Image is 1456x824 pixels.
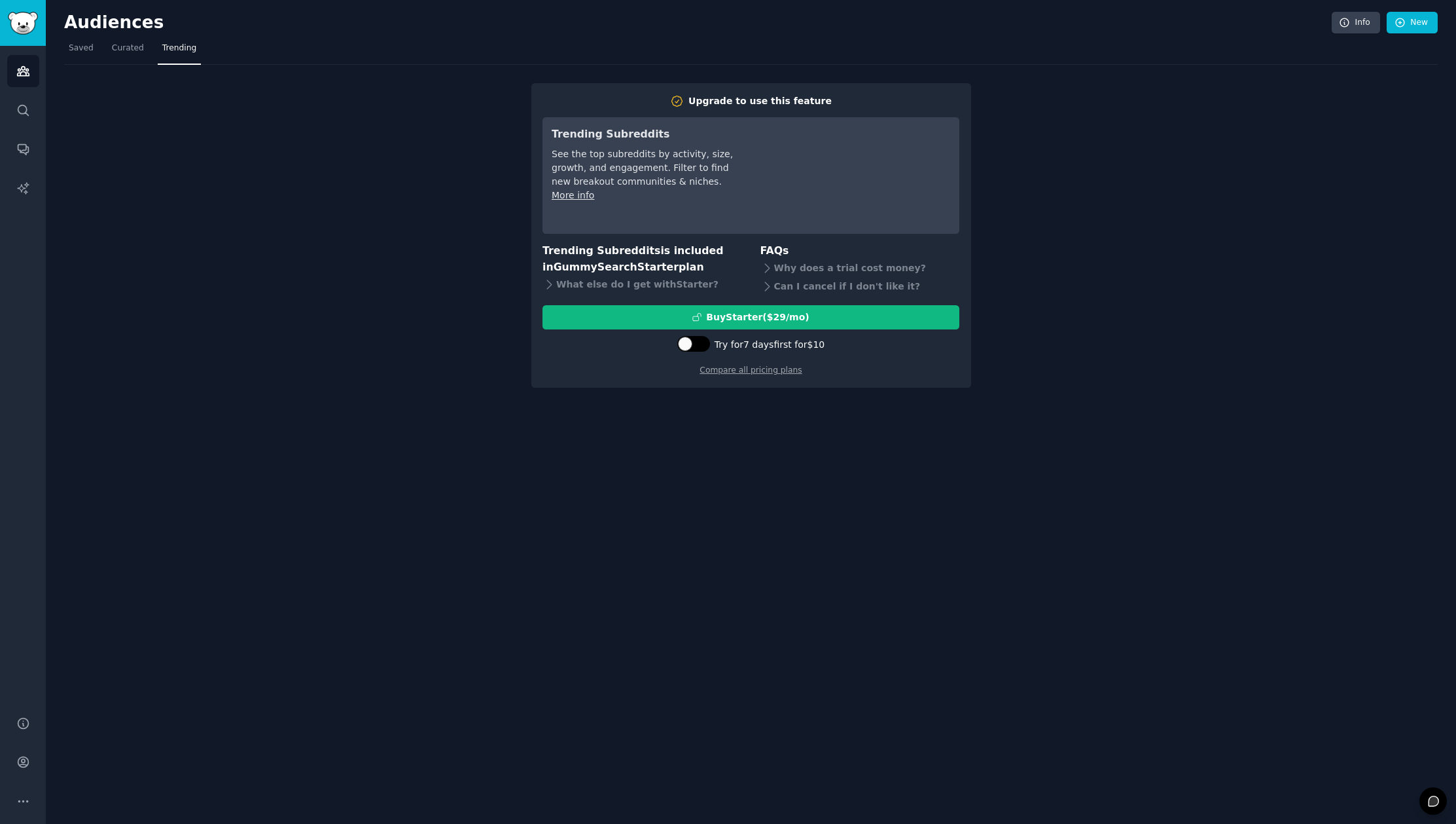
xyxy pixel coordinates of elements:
div: Why does a trial cost money? [760,259,960,278]
h2: Audiences [64,12,1332,33]
div: Try for 7 days first for $10 [715,338,825,352]
a: Info [1332,12,1380,34]
div: See the top subreddits by activity, size, growth, and engagement. Filter to find new breakout com... [552,147,736,189]
a: Curated [107,38,149,65]
div: What else do I get with Starter ? [542,275,742,293]
a: Saved [64,38,98,65]
h3: FAQs [760,243,960,259]
h3: Trending Subreddits is included in plan [542,243,742,275]
h3: Trending Subreddits [552,126,736,143]
iframe: YouTube video player [754,126,950,225]
a: Trending [158,38,201,65]
a: More info [552,190,594,200]
span: Trending [162,43,196,54]
div: Upgrade to use this feature [688,94,832,108]
img: GummySearch logo [8,12,38,35]
span: Curated [112,43,144,54]
button: BuyStarter($29/mo) [542,305,959,329]
a: Compare all pricing plans [700,365,802,375]
span: GummySearch Starter [554,261,679,273]
span: Saved [69,43,94,54]
div: Buy Starter ($ 29 /mo ) [706,310,809,324]
div: Can I cancel if I don't like it? [760,278,960,296]
a: New [1387,12,1438,34]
